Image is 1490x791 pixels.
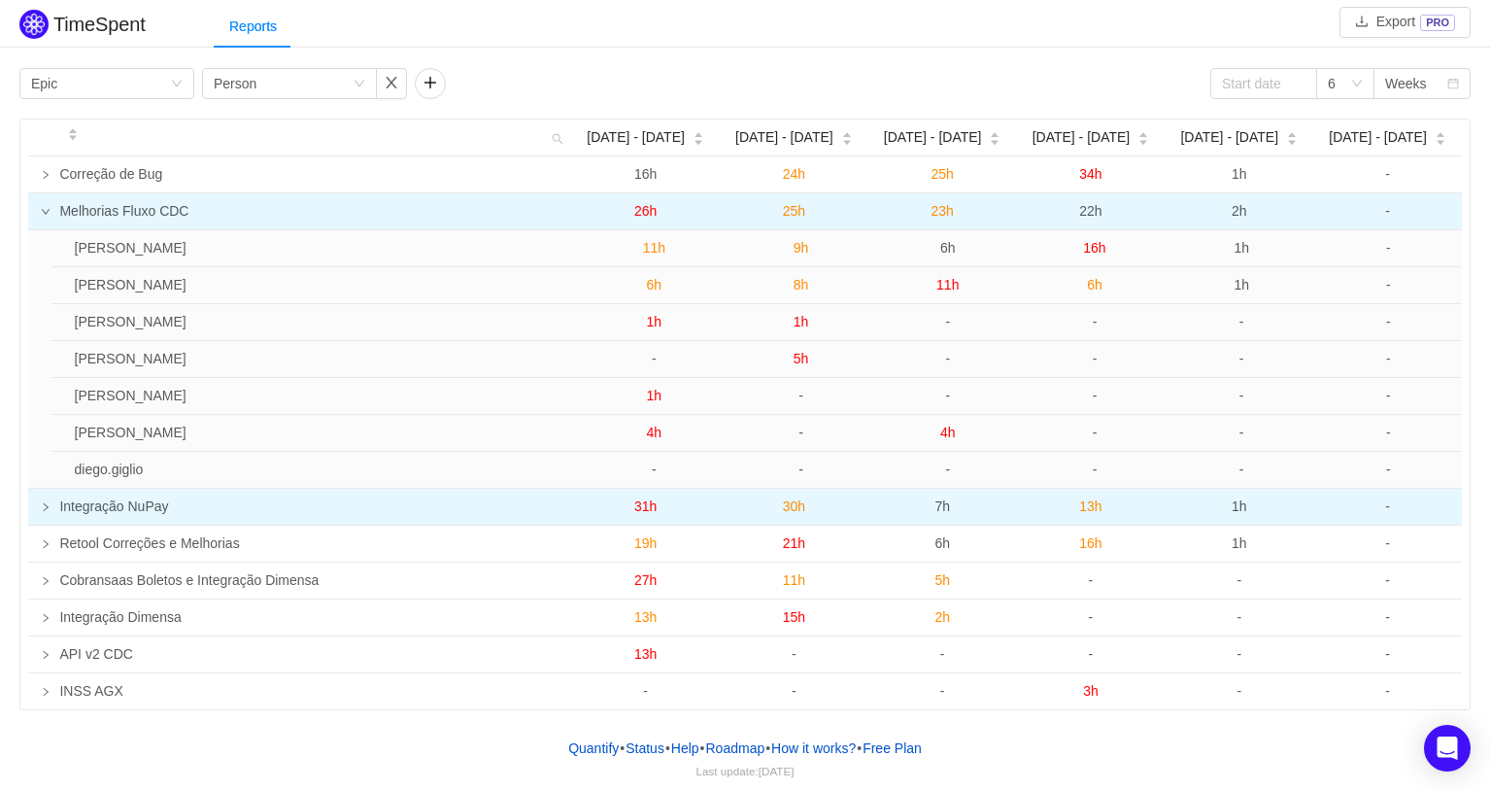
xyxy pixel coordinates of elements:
span: 3h [1083,683,1099,699]
span: - [652,462,657,477]
td: Cibele Goudinho [67,267,581,304]
span: 1h [1234,240,1249,256]
a: Quantify [567,734,620,763]
div: Epic [31,69,57,98]
span: - [1089,609,1094,625]
span: 13h [1079,499,1101,514]
span: - [1386,462,1391,477]
span: - [1089,572,1094,588]
span: - [945,314,950,329]
td: Bruno Duarte [67,415,581,452]
div: Weeks [1385,69,1427,98]
span: 30h [783,499,805,514]
td: Murilo Oliveira [67,378,581,415]
td: Cobransaas Boletos e Integração Dimensa [51,563,571,600]
span: 15h [783,609,805,625]
i: icon: caret-up [841,130,852,136]
span: - [945,351,950,366]
span: - [1386,351,1391,366]
i: icon: caret-down [841,137,852,143]
button: icon: plus [415,68,446,99]
span: 13h [634,609,657,625]
i: icon: caret-up [1138,130,1149,136]
span: 1h [1232,499,1247,514]
span: 6h [647,277,662,292]
span: - [1239,425,1244,440]
i: icon: caret-up [1287,130,1298,136]
i: icon: down [41,207,51,217]
span: - [1089,646,1094,662]
button: icon: close [376,68,407,99]
td: API v2 CDC [51,636,571,673]
i: icon: right [41,650,51,660]
span: - [1386,425,1391,440]
i: icon: caret-down [1287,137,1298,143]
span: 4h [940,425,956,440]
span: • [665,740,670,756]
span: - [1385,166,1390,182]
a: Help [670,734,700,763]
span: 22h [1079,203,1101,219]
span: - [1239,462,1244,477]
span: [DATE] - [DATE] [1033,127,1131,148]
span: - [1093,351,1098,366]
span: 5h [934,572,950,588]
button: How it works? [770,734,857,763]
i: icon: caret-down [1138,137,1149,143]
span: - [798,462,803,477]
span: - [792,683,796,699]
span: 11h [783,572,805,588]
span: - [1385,646,1390,662]
div: Sort [1137,129,1149,143]
span: 6h [934,535,950,551]
span: - [798,425,803,440]
span: - [1386,314,1391,329]
span: - [1386,240,1391,256]
span: 11h [936,277,959,292]
span: • [857,740,862,756]
span: 16h [1079,535,1101,551]
span: - [1385,572,1390,588]
td: Integração NuPay [51,489,571,526]
span: - [798,388,803,403]
i: icon: right [41,613,51,623]
i: icon: caret-up [693,130,703,136]
span: 9h [794,240,809,256]
span: 27h [634,572,657,588]
span: - [1386,277,1391,292]
span: 1h [647,314,662,329]
span: - [1385,203,1390,219]
a: Roadmap [705,734,766,763]
span: 25h [931,166,953,182]
span: - [1236,572,1241,588]
span: 6h [940,240,956,256]
span: - [1093,425,1098,440]
span: - [1385,683,1390,699]
i: icon: right [41,502,51,512]
span: Last update: [696,765,795,777]
i: icon: down [1351,78,1363,91]
i: icon: caret-down [1435,137,1445,143]
button: icon: downloadExportPRO [1339,7,1471,38]
span: 4h [647,425,662,440]
i: icon: down [354,78,365,91]
div: Sort [1435,129,1446,143]
i: icon: caret-down [68,133,79,139]
td: Integração Dimensa [51,600,571,636]
span: 26h [634,203,657,219]
span: 1h [1232,166,1247,182]
a: Status [625,734,665,763]
span: 2h [1232,203,1247,219]
button: Free Plan [862,734,923,763]
i: icon: caret-down [990,137,1000,143]
td: Francisco Sousa [67,230,581,267]
h2: TimeSpent [53,14,146,35]
i: icon: right [41,576,51,586]
div: Sort [693,129,704,143]
div: Person [214,69,256,98]
span: 19h [634,535,657,551]
span: 8h [794,277,809,292]
span: 7h [934,499,950,514]
span: - [940,646,945,662]
td: Giulia Costa [67,341,581,378]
